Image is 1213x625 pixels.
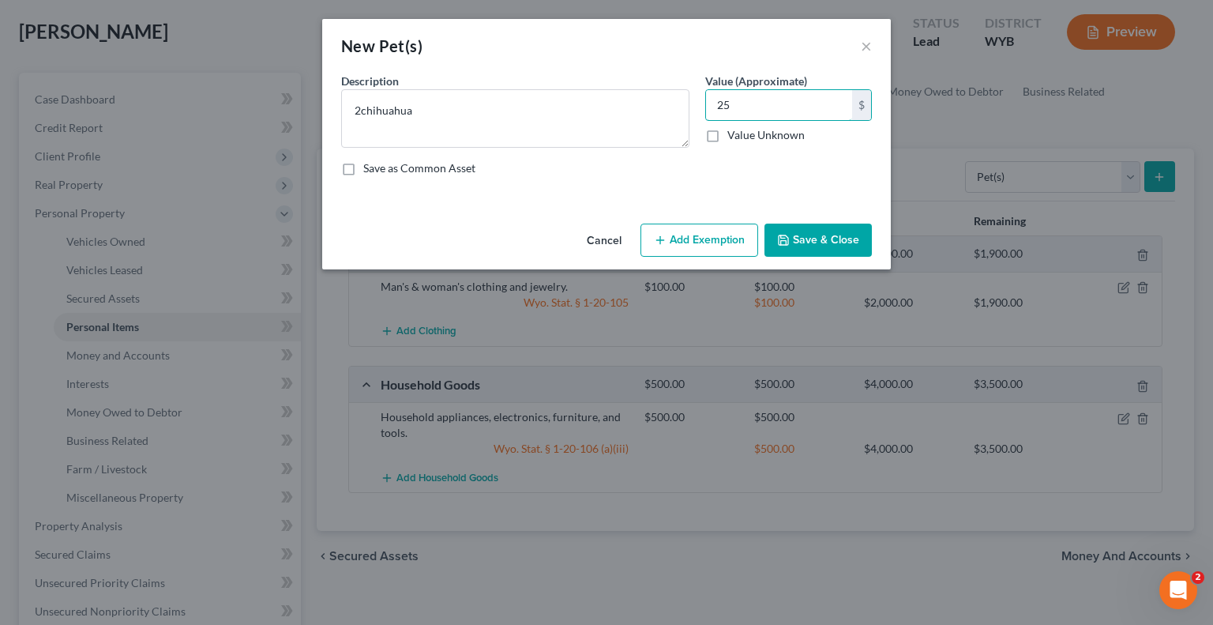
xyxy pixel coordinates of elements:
label: Value (Approximate) [705,73,807,89]
label: Value Unknown [727,127,805,143]
input: 0.00 [706,90,852,120]
button: Save & Close [764,224,872,257]
button: Cancel [574,225,634,257]
label: Save as Common Asset [363,160,475,176]
span: Description [341,74,399,88]
button: × [861,36,872,55]
span: 2 [1192,571,1204,584]
div: $ [852,90,871,120]
button: Add Exemption [640,224,758,257]
iframe: Intercom live chat [1159,571,1197,609]
div: New Pet(s) [341,35,422,57]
